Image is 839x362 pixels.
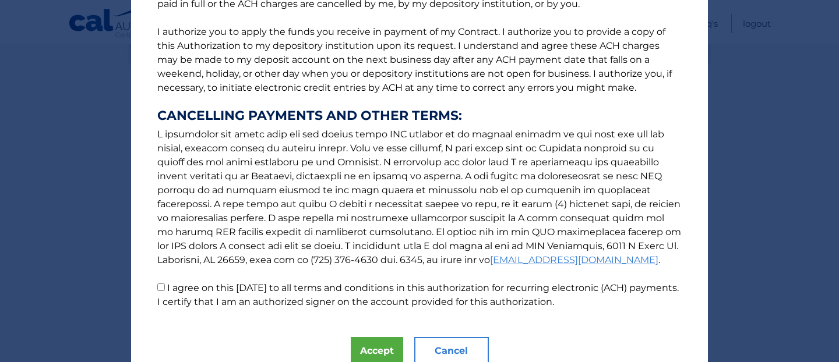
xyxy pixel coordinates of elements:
strong: CANCELLING PAYMENTS AND OTHER TERMS: [157,109,682,123]
a: [EMAIL_ADDRESS][DOMAIN_NAME] [490,254,658,265]
label: I agree on this [DATE] to all terms and conditions in this authorization for recurring electronic... [157,282,679,307]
